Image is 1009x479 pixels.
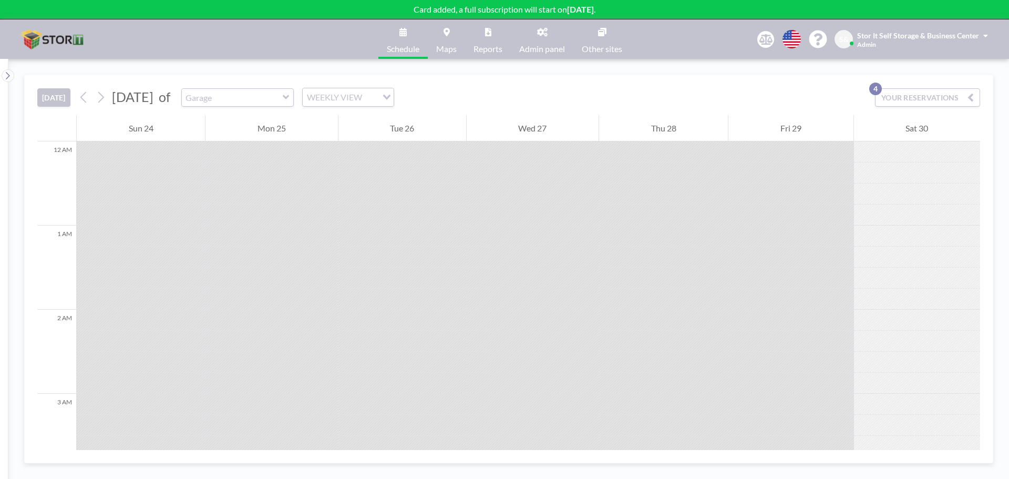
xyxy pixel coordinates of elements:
span: Other sites [582,45,622,53]
div: Wed 27 [467,115,599,141]
span: WEEKLY VIEW [305,90,364,104]
div: Mon 25 [205,115,337,141]
div: Sat 30 [854,115,980,141]
a: Schedule [378,19,428,59]
span: Stor It Self Storage & Business Center [857,31,979,40]
div: Tue 26 [338,115,466,141]
span: Maps [436,45,457,53]
span: Admin panel [519,45,565,53]
span: Reports [473,45,502,53]
input: Search for option [365,90,376,104]
div: Sun 24 [77,115,205,141]
a: Maps [428,19,465,59]
div: Thu 28 [599,115,728,141]
div: 1 AM [37,226,76,310]
span: of [159,89,170,105]
button: YOUR RESERVATIONS4 [875,88,980,107]
a: Admin panel [511,19,573,59]
span: [DATE] [112,89,153,105]
div: Search for option [303,88,394,106]
span: S& [839,35,849,44]
div: 12 AM [37,141,76,226]
a: Reports [465,19,511,59]
div: Fri 29 [728,115,853,141]
button: [DATE] [37,88,70,107]
p: 4 [869,83,882,95]
a: Other sites [573,19,631,59]
b: [DATE] [567,4,594,14]
span: Schedule [387,45,419,53]
span: Admin [857,40,876,48]
div: 2 AM [37,310,76,394]
div: 3 AM [37,394,76,478]
img: organization-logo [17,29,89,50]
input: Garage [182,89,283,106]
